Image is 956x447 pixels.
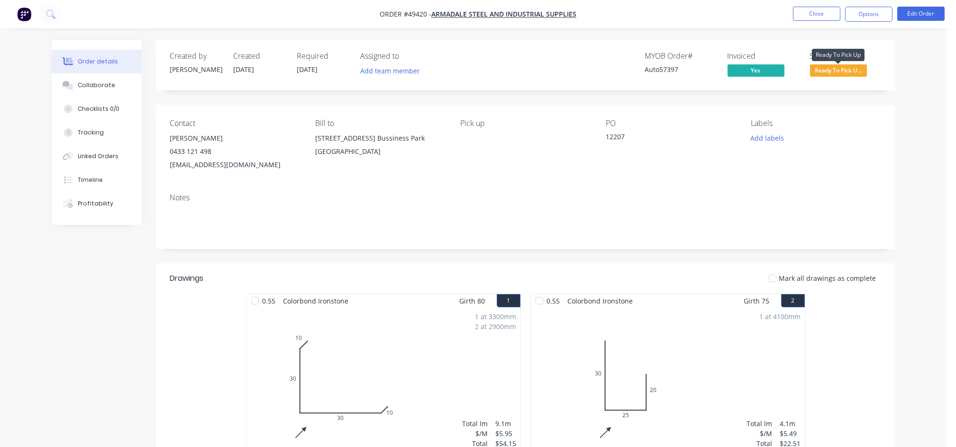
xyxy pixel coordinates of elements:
[170,64,222,74] div: [PERSON_NAME]
[234,65,255,74] span: [DATE]
[355,64,425,77] button: Add team member
[460,294,485,308] span: Girth 80
[78,57,118,66] div: Order details
[52,73,142,97] button: Collaborate
[380,10,431,19] span: Order #49420 -
[361,52,455,61] div: Assigned to
[760,312,801,322] div: 1 at 4100mm
[793,7,840,21] button: Close
[170,145,300,158] div: 0433 121 498
[781,294,805,307] button: 2
[810,64,867,76] span: Ready To Pick U...
[744,294,770,308] span: Girth 75
[17,7,31,21] img: Factory
[78,105,119,113] div: Checklists 0/0
[496,429,517,438] div: $5.95
[315,119,445,128] div: Bill to
[812,49,865,61] div: Ready To Pick Up
[361,64,425,77] button: Add team member
[280,294,353,308] span: Colorbond Ironstone
[52,50,142,73] button: Order details
[475,322,517,331] div: 2 at 2900mm
[315,132,445,162] div: [STREET_ADDRESS] Bussiness Park [GEOGRAPHIC_DATA]
[780,429,801,438] div: $5.49
[78,199,113,208] div: Profitability
[52,97,142,121] button: Checklists 0/0
[170,132,300,145] div: [PERSON_NAME]
[751,119,881,128] div: Labels
[747,419,773,429] div: Total lm
[810,52,881,61] div: Status
[606,119,736,128] div: PO
[52,168,142,192] button: Timeline
[645,52,716,61] div: MYOB Order #
[728,64,784,76] span: Yes
[431,10,576,19] a: Armadale steel and Industrial Supplies
[234,52,286,61] div: Created
[297,65,318,74] span: [DATE]
[170,132,300,171] div: [PERSON_NAME]0433 121 498[EMAIL_ADDRESS][DOMAIN_NAME]
[845,7,892,22] button: Options
[780,419,801,429] div: 4.1m
[78,152,118,161] div: Linked Orders
[463,419,488,429] div: Total lm
[497,294,520,307] button: 1
[897,7,945,21] button: Edit Order
[810,64,867,79] button: Ready To Pick U...
[170,119,300,128] div: Contact
[52,192,142,215] button: Profitability
[259,294,280,308] span: 0.55
[747,429,773,438] div: $/M
[297,52,349,61] div: Required
[78,81,115,89] div: Collaborate
[170,158,300,171] div: [EMAIL_ADDRESS][DOMAIN_NAME]
[606,132,724,145] div: 12207
[543,294,564,308] span: 0.55
[779,273,876,283] span: Mark all drawings as complete
[460,119,590,128] div: Pick up
[475,312,517,322] div: 1 at 3300mm
[170,193,881,202] div: Notes
[170,52,222,61] div: Created by
[645,64,716,74] div: Auto57397
[746,132,789,144] button: Add labels
[170,273,204,284] div: Drawings
[78,176,103,184] div: Timeline
[78,128,104,137] div: Tracking
[52,121,142,144] button: Tracking
[52,144,142,168] button: Linked Orders
[564,294,637,308] span: Colorbond Ironstone
[728,52,799,61] div: Invoiced
[496,419,517,429] div: 9.1m
[463,429,488,438] div: $/M
[315,132,445,158] div: [STREET_ADDRESS] Bussiness Park [GEOGRAPHIC_DATA]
